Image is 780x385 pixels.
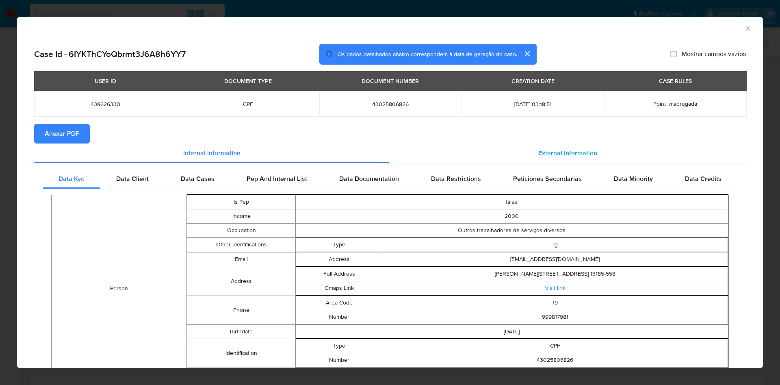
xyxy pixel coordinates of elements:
[295,195,728,209] td: false
[116,174,149,183] span: Data Client
[295,368,728,382] td: BR
[187,368,295,382] td: Nationality
[339,174,399,183] span: Data Documentation
[296,353,382,367] td: Number
[670,51,677,57] input: Mostrar campos vazios
[247,174,307,183] span: Pep And Internal List
[382,267,728,281] td: [PERSON_NAME][STREET_ADDRESS] 13185-558
[382,296,728,310] td: 19
[295,223,728,237] td: Outros trabalhadores de serviços diversos
[654,74,697,88] div: CASE RULES
[682,50,746,58] span: Mostrar campos vazios
[187,195,295,209] td: Is Pep
[187,237,295,252] td: Other Identifications
[34,144,746,163] div: Detailed info
[296,252,382,266] td: Address
[296,310,382,324] td: Number
[513,174,582,183] span: Peticiones Secundarias
[431,174,481,183] span: Data Restrictions
[382,252,728,266] td: [EMAIL_ADDRESS][DOMAIN_NAME]
[187,324,295,339] td: Birthdate
[187,252,295,267] td: Email
[295,324,728,339] td: [DATE]
[296,267,382,281] td: Full Address
[338,50,517,58] span: Os dados detalhados abaixo correspondem à data de geração do caso.
[545,284,565,292] a: Visit link
[34,49,186,59] h2: Case Id - 6IYKThCYoQbrmt3J6A8h6YY7
[296,296,382,310] td: Area Code
[744,24,751,32] button: Fechar a janela
[357,74,424,88] div: DOCUMENT NUMBER
[90,74,121,88] div: USER ID
[45,125,79,143] span: Anexar PDF
[17,17,763,368] div: closure-recommendation-modal
[187,339,295,368] td: Identification
[507,74,559,88] div: CREATION DATE
[382,237,728,252] td: rg
[653,100,697,108] span: Point_madrugada
[187,223,295,237] td: Occupation
[52,195,187,382] td: Person
[685,174,721,183] span: Data Credits
[329,100,452,108] span: 43025806826
[219,74,277,88] div: DOCUMENT TYPE
[296,237,382,252] td: Type
[187,209,295,223] td: Income
[58,174,84,183] span: Data Kyc
[538,148,597,158] span: External information
[43,169,737,189] div: Detailed internal info
[517,44,537,63] button: cerrar
[186,100,310,108] span: CPF
[471,100,594,108] span: [DATE] 03:18:51
[187,267,295,296] td: Address
[382,353,728,367] td: 43025806826
[296,339,382,353] td: Type
[183,148,240,158] span: Internal information
[44,100,167,108] span: 439626330
[382,339,728,353] td: CPF
[187,296,295,324] td: Phone
[34,124,90,144] button: Anexar PDF
[295,209,728,223] td: 2000
[614,174,653,183] span: Data Minority
[181,174,214,183] span: Data Cases
[382,310,728,324] td: 999817981
[296,281,382,295] td: Gmaps Link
